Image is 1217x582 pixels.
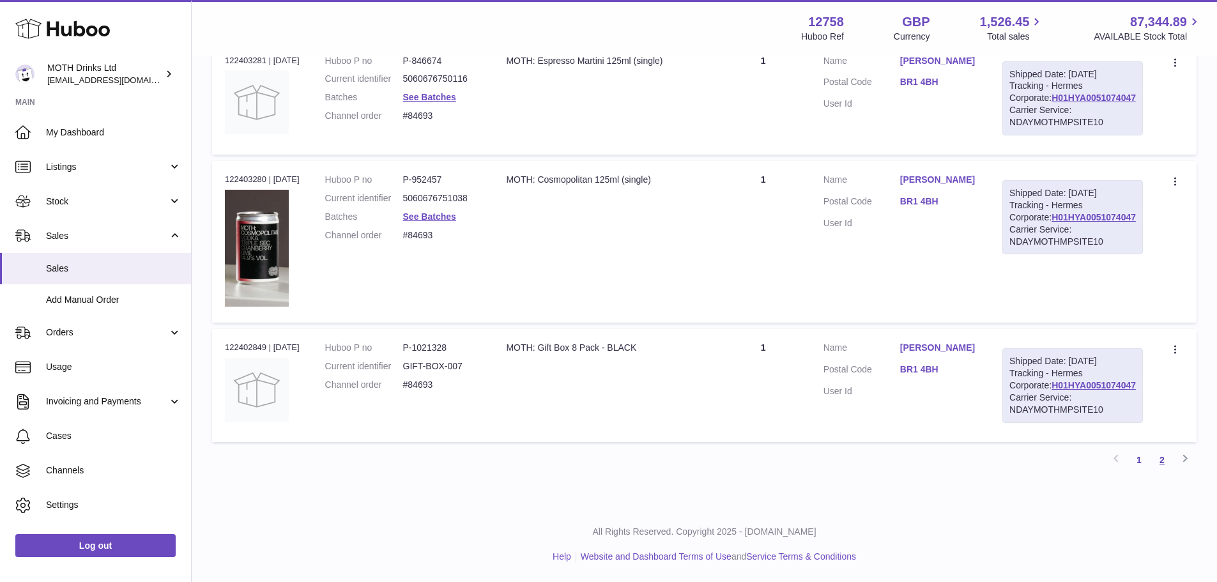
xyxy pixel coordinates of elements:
dd: 5060676751038 [403,192,481,204]
dd: #84693 [403,379,481,391]
td: 1 [716,42,810,155]
span: Invoicing and Payments [46,395,168,408]
dt: Postal Code [823,76,900,91]
div: Tracking - Hermes Corporate: [1002,61,1143,135]
dt: Channel order [325,110,403,122]
img: internalAdmin-12758@internal.huboo.com [15,65,34,84]
span: [EMAIL_ADDRESS][DOMAIN_NAME] [47,75,188,85]
td: 1 [716,329,810,441]
span: Sales [46,263,181,275]
dd: #84693 [403,110,481,122]
div: Shipped Date: [DATE] [1009,68,1136,80]
a: 87,344.89 AVAILABLE Stock Total [1094,13,1202,43]
span: Cases [46,430,181,442]
dd: P-846674 [403,55,481,67]
dt: Current identifier [325,360,403,372]
div: MOTH: Gift Box 8 Pack - BLACK [506,342,703,354]
a: BR1 4BH [900,195,977,208]
dt: Current identifier [325,192,403,204]
span: Orders [46,326,168,339]
span: 87,344.89 [1130,13,1187,31]
a: [PERSON_NAME] [900,55,977,67]
a: 1 [1128,448,1151,471]
dt: Batches [325,211,403,223]
dt: Name [823,174,900,189]
div: 122403281 | [DATE] [225,55,300,66]
span: Listings [46,161,168,173]
dd: 5060676750116 [403,73,481,85]
dd: #84693 [403,229,481,241]
p: All Rights Reserved. Copyright 2025 - [DOMAIN_NAME] [202,526,1207,538]
dt: Name [823,55,900,70]
li: and [576,551,856,563]
a: 2 [1151,448,1174,471]
span: Add Manual Order [46,294,181,306]
a: Log out [15,534,176,557]
a: See Batches [403,92,456,102]
dt: Channel order [325,379,403,391]
dt: Huboo P no [325,342,403,354]
dd: P-952457 [403,174,481,186]
a: H01HYA0051074047 [1052,93,1136,103]
span: Usage [46,361,181,373]
a: 1,526.45 Total sales [980,13,1045,43]
div: MOTH: Cosmopolitan 125ml (single) [506,174,703,186]
dt: Postal Code [823,195,900,211]
strong: GBP [902,13,930,31]
img: no-photo.jpg [225,358,289,422]
span: My Dashboard [46,126,181,139]
span: Total sales [987,31,1044,43]
dt: User Id [823,98,900,110]
div: 122403280 | [DATE] [225,174,300,185]
div: Shipped Date: [DATE] [1009,187,1136,199]
div: Tracking - Hermes Corporate: [1002,348,1143,422]
dt: User Id [823,217,900,229]
div: MOTH Drinks Ltd [47,62,162,86]
dt: Current identifier [325,73,403,85]
a: H01HYA0051074047 [1052,380,1136,390]
dd: P-1021328 [403,342,481,354]
a: [PERSON_NAME] [900,342,977,354]
div: Tracking - Hermes Corporate: [1002,180,1143,254]
dt: User Id [823,385,900,397]
div: Shipped Date: [DATE] [1009,355,1136,367]
a: Help [553,551,571,562]
div: MOTH: Espresso Martini 125ml (single) [506,55,703,67]
a: See Batches [403,211,456,222]
a: BR1 4BH [900,76,977,88]
dt: Huboo P no [325,55,403,67]
img: no-photo.jpg [225,70,289,134]
a: H01HYA0051074047 [1052,212,1136,222]
span: Settings [46,499,181,511]
dt: Postal Code [823,364,900,379]
div: Huboo Ref [801,31,844,43]
span: Sales [46,230,168,242]
img: 127581729091081.png [225,190,289,307]
div: Carrier Service: NDAYMOTHMPSITE10 [1009,224,1136,248]
span: 1,526.45 [980,13,1030,31]
dt: Batches [325,91,403,103]
span: AVAILABLE Stock Total [1094,31,1202,43]
dt: Huboo P no [325,174,403,186]
dd: GIFT-BOX-007 [403,360,481,372]
a: Service Terms & Conditions [746,551,856,562]
a: BR1 4BH [900,364,977,376]
span: Channels [46,464,181,477]
dt: Name [823,342,900,357]
td: 1 [716,161,810,323]
strong: 12758 [808,13,844,31]
div: Carrier Service: NDAYMOTHMPSITE10 [1009,392,1136,416]
div: Carrier Service: NDAYMOTHMPSITE10 [1009,104,1136,128]
div: Currency [894,31,930,43]
span: Stock [46,195,168,208]
div: 122402849 | [DATE] [225,342,300,353]
a: Website and Dashboard Terms of Use [581,551,731,562]
dt: Channel order [325,229,403,241]
a: [PERSON_NAME] [900,174,977,186]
